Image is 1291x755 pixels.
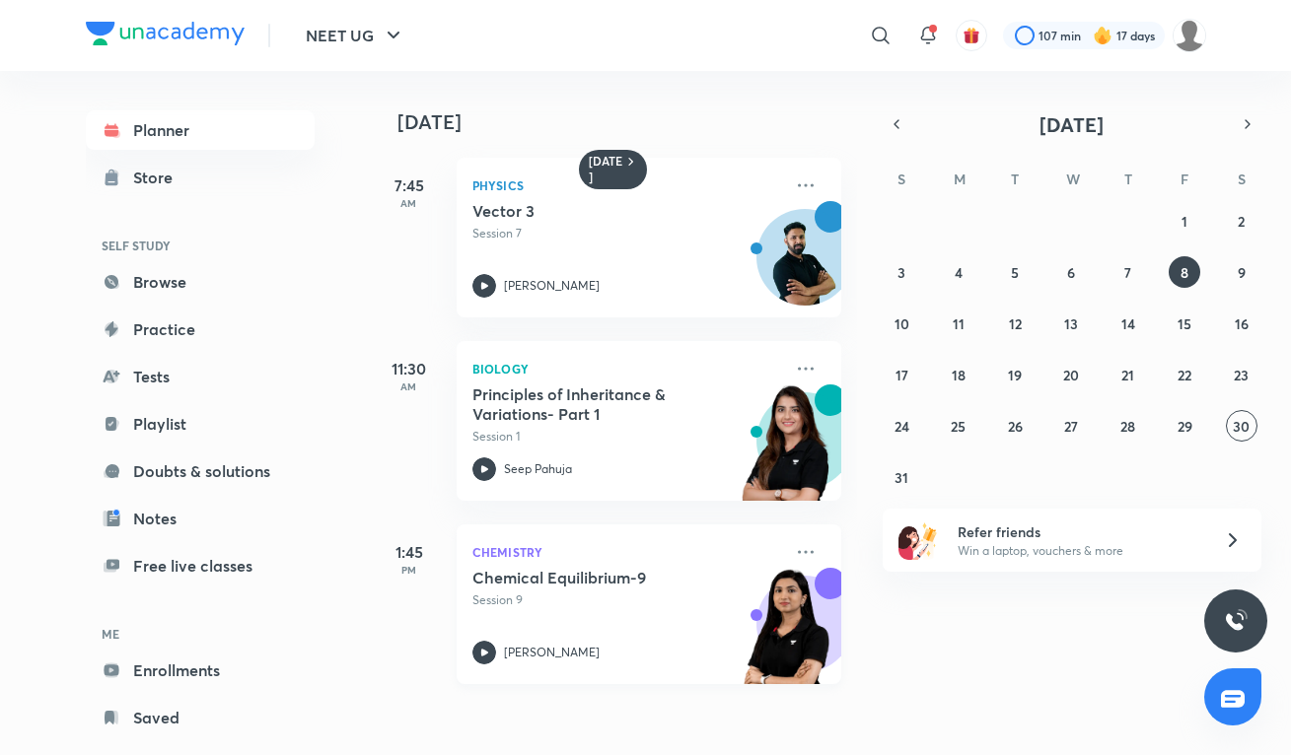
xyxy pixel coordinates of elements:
[1011,263,1019,282] abbr: August 5, 2025
[1055,410,1087,442] button: August 27, 2025
[897,170,905,188] abbr: Sunday
[504,277,600,295] p: [PERSON_NAME]
[1182,212,1187,231] abbr: August 1, 2025
[963,27,980,44] img: avatar
[757,220,852,314] img: Avatar
[86,262,315,302] a: Browse
[943,359,974,390] button: August 18, 2025
[1181,170,1188,188] abbr: Friday
[472,568,718,587] h5: Chemical Equilibrium-9
[472,201,718,221] h5: Vector 3
[86,617,315,651] h6: ME
[504,460,572,478] p: Seep Pahuja
[472,384,718,424] h5: Principles of Inheritance & Variations- Part 1
[1055,308,1087,339] button: August 13, 2025
[1178,366,1191,384] abbr: August 22, 2025
[898,520,938,560] img: referral
[1009,314,1022,333] abbr: August 12, 2025
[958,521,1200,542] h6: Refer friends
[86,22,245,50] a: Company Logo
[472,540,782,564] p: Chemistry
[1235,314,1249,333] abbr: August 16, 2025
[1238,170,1246,188] abbr: Saturday
[397,110,861,134] h4: [DATE]
[733,568,841,704] img: unacademy
[370,197,449,209] p: AM
[1067,263,1075,282] abbr: August 6, 2025
[954,170,966,188] abbr: Monday
[133,166,184,189] div: Store
[955,263,963,282] abbr: August 4, 2025
[999,359,1031,390] button: August 19, 2025
[1226,410,1257,442] button: August 30, 2025
[86,309,315,349] a: Practice
[1121,314,1135,333] abbr: August 14, 2025
[1112,359,1144,390] button: August 21, 2025
[943,256,974,288] button: August 4, 2025
[1181,263,1188,282] abbr: August 8, 2025
[589,154,623,185] h6: [DATE]
[86,22,245,45] img: Company Logo
[1178,314,1191,333] abbr: August 15, 2025
[1120,417,1135,436] abbr: August 28, 2025
[472,173,782,197] p: Physics
[86,651,315,690] a: Enrollments
[1093,26,1112,45] img: streak
[1169,256,1200,288] button: August 8, 2025
[910,110,1234,138] button: [DATE]
[472,428,782,446] p: Session 1
[370,540,449,564] h5: 1:45
[294,16,417,55] button: NEET UG
[958,542,1200,560] p: Win a laptop, vouchers & more
[886,461,917,493] button: August 31, 2025
[1178,417,1192,436] abbr: August 29, 2025
[472,591,782,609] p: Session 9
[1234,366,1249,384] abbr: August 23, 2025
[1112,308,1144,339] button: August 14, 2025
[1173,19,1206,52] img: Disha C
[1226,308,1257,339] button: August 16, 2025
[1233,417,1250,436] abbr: August 30, 2025
[1238,263,1246,282] abbr: August 9, 2025
[86,357,315,396] a: Tests
[886,410,917,442] button: August 24, 2025
[86,110,315,150] a: Planner
[1226,205,1257,237] button: August 2, 2025
[1112,410,1144,442] button: August 28, 2025
[956,20,987,51] button: avatar
[86,698,315,737] a: Saved
[1169,205,1200,237] button: August 1, 2025
[886,308,917,339] button: August 10, 2025
[1064,314,1078,333] abbr: August 13, 2025
[1066,170,1080,188] abbr: Wednesday
[886,359,917,390] button: August 17, 2025
[952,366,966,384] abbr: August 18, 2025
[1008,366,1022,384] abbr: August 19, 2025
[943,410,974,442] button: August 25, 2025
[1055,359,1087,390] button: August 20, 2025
[1064,417,1078,436] abbr: August 27, 2025
[1238,212,1245,231] abbr: August 2, 2025
[1011,170,1019,188] abbr: Tuesday
[472,225,782,242] p: Session 7
[472,357,782,380] p: Biology
[943,308,974,339] button: August 11, 2025
[86,158,315,197] a: Store
[895,314,909,333] abbr: August 10, 2025
[370,173,449,197] h5: 7:45
[370,564,449,576] p: PM
[1008,417,1023,436] abbr: August 26, 2025
[953,314,965,333] abbr: August 11, 2025
[1224,609,1248,633] img: ttu
[999,256,1031,288] button: August 5, 2025
[1124,170,1132,188] abbr: Thursday
[504,644,600,661] p: [PERSON_NAME]
[86,451,315,491] a: Doubts & solutions
[733,384,841,520] img: unacademy
[370,357,449,380] h5: 11:30
[1112,256,1144,288] button: August 7, 2025
[1226,256,1257,288] button: August 9, 2025
[370,380,449,392] p: AM
[1055,256,1087,288] button: August 6, 2025
[86,404,315,444] a: Playlist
